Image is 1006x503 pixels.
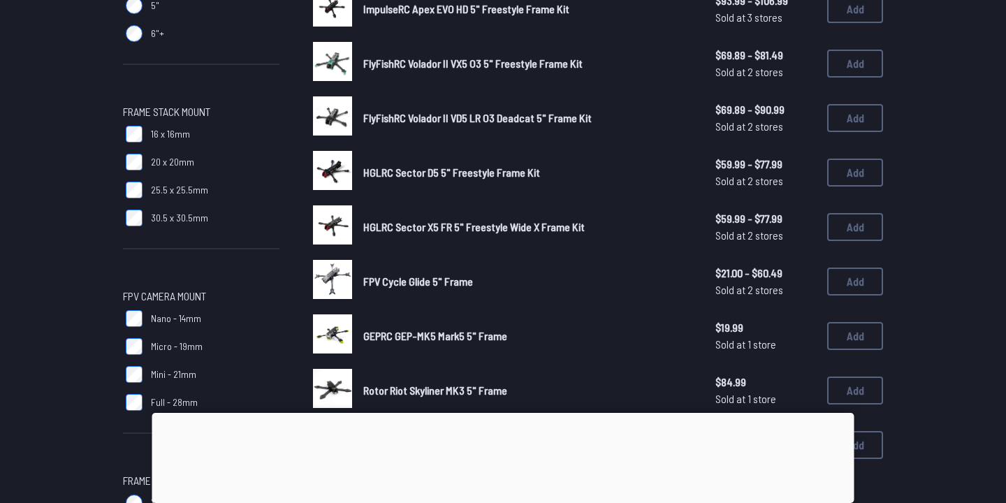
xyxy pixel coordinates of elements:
[151,312,201,326] span: Nano - 14mm
[827,268,883,296] button: Add
[123,103,210,120] span: Frame Stack Mount
[363,55,693,72] a: FlyFishRC Volador II VX5 O3 5" Freestyle Frame Kit
[715,101,816,118] span: $69.89 - $90.99
[363,382,693,399] a: Rotor Riot Skyliner MK3 5" Frame
[313,151,352,194] a: image
[126,182,143,198] input: 25.5 x 25.5mm
[313,369,352,412] a: image
[126,338,143,355] input: Micro - 19mm
[363,329,507,342] span: GEPRC GEP-MK5 Mark5 5" Frame
[313,205,352,249] a: image
[363,328,693,344] a: GEPRC GEP-MK5 Mark5 5" Frame
[715,64,816,80] span: Sold at 2 stores
[715,210,816,227] span: $59.99 - $77.99
[827,377,883,404] button: Add
[715,282,816,298] span: Sold at 2 stores
[363,2,569,15] span: ImpulseRC Apex EVO HD 5" Freestyle Frame Kit
[363,384,507,397] span: Rotor Riot Skyliner MK3 5" Frame
[313,42,352,81] img: image
[715,47,816,64] span: $69.89 - $81.49
[715,173,816,189] span: Sold at 2 stores
[313,96,352,136] img: image
[126,154,143,170] input: 20 x 20mm
[151,340,203,353] span: Micro - 19mm
[827,431,883,459] button: Add
[715,156,816,173] span: $59.99 - $77.99
[123,288,206,305] span: FPV Camera Mount
[151,27,164,41] span: 6"+
[363,220,585,233] span: HGLRC Sector X5 FR 5" Freestyle Wide X Frame Kit
[715,391,816,407] span: Sold at 1 store
[313,260,352,303] a: image
[715,336,816,353] span: Sold at 1 store
[126,126,143,143] input: 16 x 16mm
[126,25,143,42] input: 6"+
[715,118,816,135] span: Sold at 2 stores
[151,211,208,225] span: 30.5 x 30.5mm
[715,9,816,26] span: Sold at 3 stores
[827,322,883,350] button: Add
[363,164,693,181] a: HGLRC Sector D5 5" Freestyle Frame Kit
[827,104,883,132] button: Add
[313,96,352,140] a: image
[313,42,352,85] a: image
[715,374,816,391] span: $84.99
[715,319,816,336] span: $19.99
[126,394,143,411] input: Full - 28mm
[313,369,352,408] img: image
[313,260,352,299] img: image
[363,57,583,70] span: FlyFishRC Volador II VX5 O3 5" Freestyle Frame Kit
[151,183,208,197] span: 25.5 x 25.5mm
[363,273,693,290] a: FPV Cycle Glide 5" Frame
[313,205,352,245] img: image
[313,151,352,190] img: image
[827,159,883,187] button: Add
[363,1,693,17] a: ImpulseRC Apex EVO HD 5" Freestyle Frame Kit
[123,472,166,489] span: Frame Kit
[313,314,352,358] a: image
[827,50,883,78] button: Add
[363,275,473,288] span: FPV Cycle Glide 5" Frame
[151,127,190,141] span: 16 x 16mm
[363,111,592,124] span: FlyFishRC Volador II VD5 LR O3 Deadcat 5" Frame Kit
[827,213,883,241] button: Add
[126,310,143,327] input: Nano - 14mm
[715,265,816,282] span: $21.00 - $60.49
[126,366,143,383] input: Mini - 21mm
[151,367,196,381] span: Mini - 21mm
[363,166,540,179] span: HGLRC Sector D5 5" Freestyle Frame Kit
[151,155,194,169] span: 20 x 20mm
[152,413,854,500] iframe: Advertisement
[313,314,352,353] img: image
[151,395,198,409] span: Full - 28mm
[715,227,816,244] span: Sold at 2 stores
[363,110,693,126] a: FlyFishRC Volador II VD5 LR O3 Deadcat 5" Frame Kit
[363,219,693,235] a: HGLRC Sector X5 FR 5" Freestyle Wide X Frame Kit
[126,210,143,226] input: 30.5 x 30.5mm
